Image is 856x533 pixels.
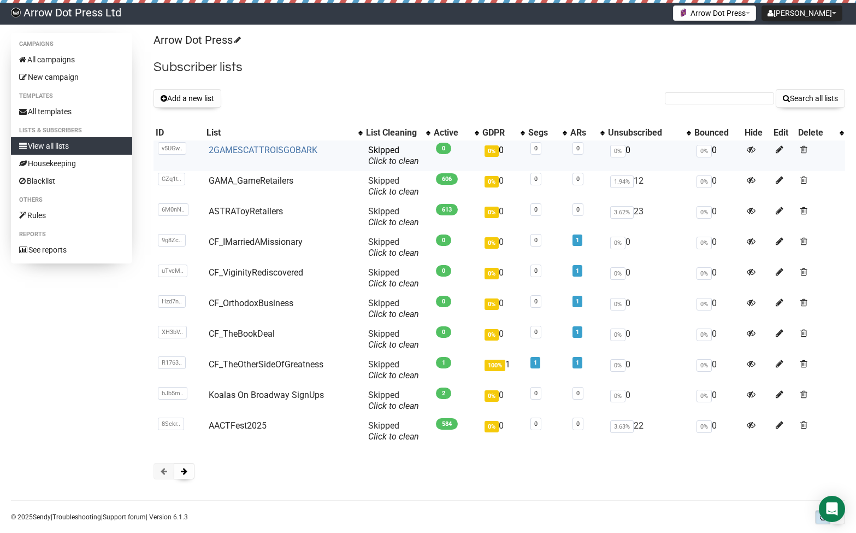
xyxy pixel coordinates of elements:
[11,8,21,17] img: fded777e35a88287280fc2587d35fe1d
[154,125,204,140] th: ID: No sort applied, sorting is disabled
[436,173,458,185] span: 606
[610,298,625,311] span: 0%
[158,142,186,155] span: v5UGw..
[692,416,742,447] td: 0
[368,370,419,380] a: Click to clean
[209,267,303,278] a: CF_ViginityRediscovered
[696,175,712,188] span: 0%
[436,326,451,338] span: 0
[209,237,303,247] a: CF_IMarriedAMissionary
[480,294,526,324] td: 0
[436,204,458,215] span: 613
[692,171,742,202] td: 0
[158,234,186,247] span: 9g8Zc..
[485,207,499,218] span: 0%
[368,145,419,166] span: Skipped
[436,357,451,368] span: 1
[11,51,132,68] a: All campaigns
[798,127,834,138] div: Delete
[480,324,526,355] td: 0
[576,359,579,366] a: 1
[436,388,451,399] span: 2
[606,202,693,232] td: 23
[368,401,419,411] a: Click to clean
[485,145,499,157] span: 0%
[368,206,419,227] span: Skipped
[606,355,693,385] td: 0
[368,359,419,380] span: Skipped
[480,385,526,416] td: 0
[368,217,419,227] a: Click to clean
[610,329,625,341] span: 0%
[368,298,419,319] span: Skipped
[11,103,132,120] a: All templates
[534,145,538,152] a: 0
[436,143,451,154] span: 0
[11,172,132,190] a: Blacklist
[209,206,283,216] a: ASTRAToyRetailers
[692,355,742,385] td: 0
[485,421,499,432] span: 0%
[610,206,634,219] span: 3.62%
[11,228,132,241] li: Reports
[696,420,712,433] span: 0%
[485,176,499,188] span: 0%
[692,294,742,324] td: 0
[692,324,742,355] td: 0
[606,263,693,294] td: 0
[209,175,293,186] a: GAMA_GameRetailers
[154,33,239,46] a: Arrow Dot Press
[11,38,132,51] li: Campaigns
[209,420,267,431] a: AACTFest2025
[576,329,579,336] a: 1
[610,267,625,280] span: 0%
[608,127,682,138] div: Unsubscribed
[526,125,568,140] th: Segs: No sort applied, activate to apply an ascending sort
[606,416,693,447] td: 22
[158,265,187,277] span: uTvcM..
[480,263,526,294] td: 0
[480,232,526,263] td: 0
[610,145,625,157] span: 0%
[368,248,419,258] a: Click to clean
[576,175,580,183] a: 0
[480,171,526,202] td: 0
[368,267,419,289] span: Skipped
[480,416,526,447] td: 0
[154,89,221,108] button: Add a new list
[528,127,557,138] div: Segs
[774,127,794,138] div: Edit
[534,206,538,213] a: 0
[11,68,132,86] a: New campaign
[576,420,580,427] a: 0
[52,513,101,521] a: Troubleshooting
[158,356,186,369] span: R1763..
[480,355,526,385] td: 1
[11,90,132,103] li: Templates
[154,57,845,77] h2: Subscriber lists
[368,390,419,411] span: Skipped
[158,295,186,308] span: Hzd7n..
[368,175,419,197] span: Skipped
[679,8,688,17] img: 1.jpg
[158,418,184,430] span: 8Sekr..
[158,326,187,338] span: XH3bV..
[206,127,353,138] div: List
[771,125,796,140] th: Edit: No sort applied, sorting is disabled
[610,175,634,188] span: 1.94%
[368,309,419,319] a: Click to clean
[694,127,740,138] div: Bounced
[606,385,693,416] td: 0
[692,232,742,263] td: 0
[33,513,51,521] a: Sendy
[480,140,526,171] td: 0
[368,339,419,350] a: Click to clean
[209,359,323,370] a: CF_TheOtherSideOfGreatness
[606,294,693,324] td: 0
[11,137,132,155] a: View all lists
[692,202,742,232] td: 0
[156,127,202,138] div: ID
[480,125,526,140] th: GDPR: No sort applied, activate to apply an ascending sort
[568,125,605,140] th: ARs: No sort applied, activate to apply an ascending sort
[158,387,187,400] span: bJb5m..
